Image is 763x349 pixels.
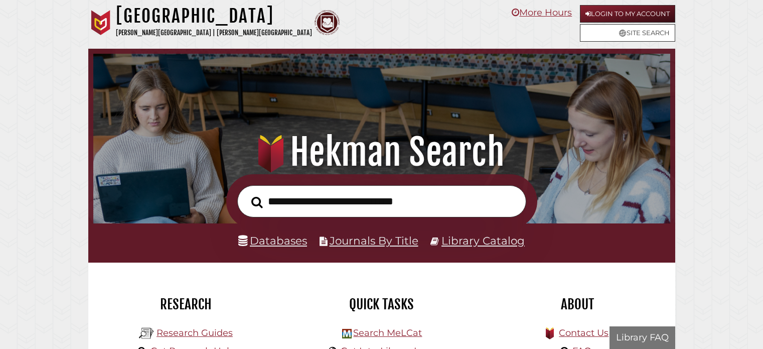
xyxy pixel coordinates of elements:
[116,5,312,27] h1: [GEOGRAPHIC_DATA]
[559,327,608,338] a: Contact Us
[487,296,668,313] h2: About
[246,193,268,211] button: Search
[157,327,233,338] a: Research Guides
[580,24,675,42] a: Site Search
[291,296,472,313] h2: Quick Tasks
[315,10,340,35] img: Calvin Theological Seminary
[116,27,312,39] p: [PERSON_NAME][GEOGRAPHIC_DATA] | [PERSON_NAME][GEOGRAPHIC_DATA]
[96,296,276,313] h2: Research
[580,5,675,23] a: Login to My Account
[512,7,572,18] a: More Hours
[104,130,658,174] h1: Hekman Search
[251,196,263,208] i: Search
[88,10,113,35] img: Calvin University
[238,234,307,247] a: Databases
[139,326,154,341] img: Hekman Library Logo
[330,234,418,247] a: Journals By Title
[353,327,422,338] a: Search MeLCat
[441,234,525,247] a: Library Catalog
[342,329,352,338] img: Hekman Library Logo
